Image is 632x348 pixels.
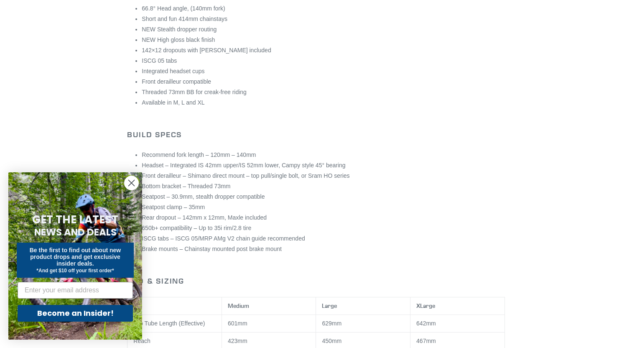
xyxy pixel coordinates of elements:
span: GET THE LATEST [32,212,118,227]
li: Brake mounts – Chainstay mounted post brake mount [142,245,505,253]
th: Medium [222,297,316,315]
td: 629mm [316,315,410,333]
li: Front derailleur – Shimano direct mount – top pull/single bolt, or Sram HO series [142,171,505,180]
li: Short and fun 414mm chainstays [142,15,505,23]
li: 66.8° Head angle, (140mm fork) [142,4,505,13]
li: Threaded 73mm BB for creak-free riding [142,88,505,97]
span: Be the first to find out about new product drops and get exclusive insider deals. [30,247,121,267]
li: NEW High gloss black finish [142,36,505,44]
li: Headset – Integrated IS 42mm upper/IS 52mm lower, Campy style 45° bearing [142,161,505,170]
th: XLarge [410,297,505,315]
h2: Geo & Sizing [127,276,505,286]
input: Enter your email address [18,282,133,299]
li: Seatpost clamp – 35mm [142,203,505,212]
li: Integrated headset cups [142,67,505,76]
li: ISCG tabs – ISCG 05/MRP AMg V2 chain guide recommended [142,234,505,243]
h2: Build Specs [127,130,505,139]
li: 142×12 dropouts with [PERSON_NAME] included [142,46,505,55]
button: Become an Insider! [18,305,133,322]
li: Bottom bracket – Threaded 73mm [142,182,505,191]
th: Large [316,297,410,315]
li: Rear dropout – 142mm x 12mm, Maxle included [142,213,505,222]
li: 650b+ compatibility – Up to 35i rim/2.8 tire [142,224,505,233]
li: NEW Stealth dropper routing [142,25,505,34]
td: Top Tube Length (Effective) [127,315,222,333]
td: 642mm [410,315,505,333]
li: Seatpost – 30.9mm, stealth dropper compatible [142,192,505,201]
button: Close dialog [124,176,139,190]
td: 601mm [222,315,316,333]
li: ISCG 05 tabs [142,56,505,65]
li: Recommend fork length – 120mm – 140mm [142,151,505,159]
span: NEWS AND DEALS [34,225,117,239]
li: Front derailleur compatible [142,77,505,86]
li: Available in M, L and XL [142,98,505,107]
span: *And get $10 off your first order* [36,268,114,274]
